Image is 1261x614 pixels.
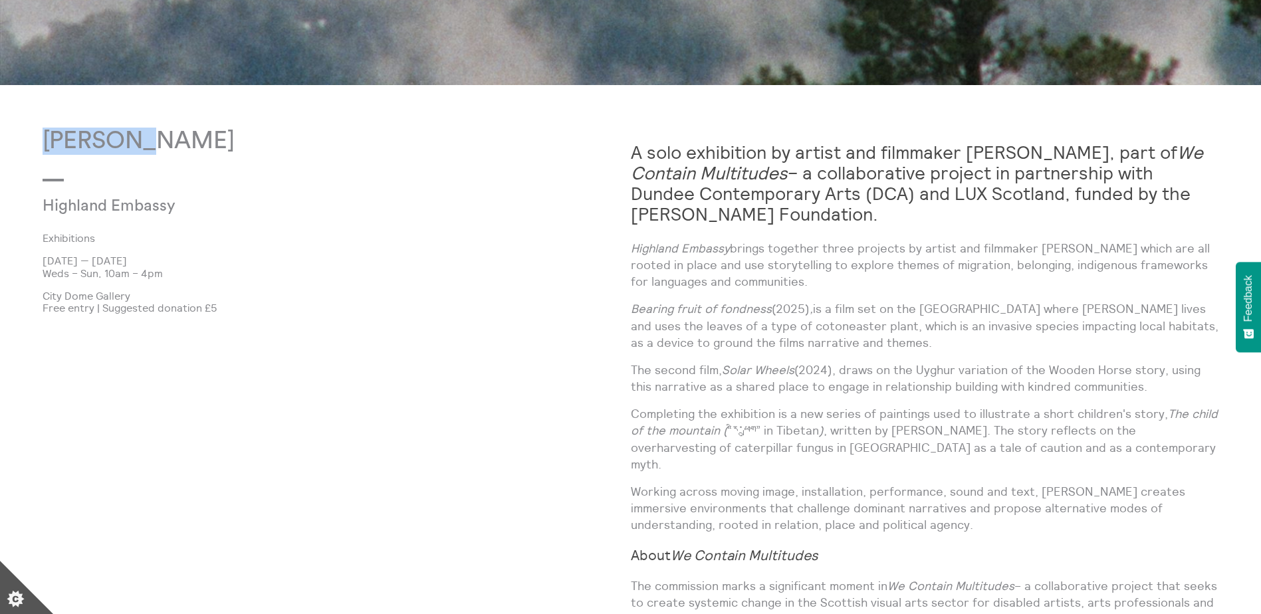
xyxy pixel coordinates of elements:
[887,578,1014,593] em: We Contain Multitudes
[631,300,1219,351] p: (2025) is a film set on the [GEOGRAPHIC_DATA] where [PERSON_NAME] lives and uses the leaves of a ...
[819,423,824,438] em: )
[631,240,1219,290] p: brings together three projects by artist and filmmaker [PERSON_NAME] which are all rooted in plac...
[631,141,1203,225] strong: A solo exhibition by artist and filmmaker [PERSON_NAME], part of – a collaborative project in par...
[1242,275,1254,322] span: Feedback
[631,361,1219,395] p: The second film, (2024), draws on the Uyghur variation of the Wooden Horse story, using this narr...
[723,423,727,438] em: (
[43,302,631,314] p: Free entry | Suggested donation £5
[43,232,610,244] a: Exhibitions
[631,546,818,564] strong: About
[1236,262,1261,352] button: Feedback - Show survey
[43,290,631,302] p: City Dome Gallery
[631,405,1219,472] p: Completing the exhibition is a new series of paintings used to illustrate a short children's stor...
[810,301,813,316] em: ,
[43,197,435,216] p: Highland Embassy
[43,128,631,155] p: [PERSON_NAME]
[631,406,1218,438] em: The child of the mountain
[631,483,1219,534] p: Working across moving image, installation, performance, sound and text, [PERSON_NAME] creates imm...
[43,255,631,266] p: [DATE] — [DATE]
[631,301,772,316] em: Bearing fruit of fondness
[631,141,1203,184] em: We Contain Multitudes
[43,267,631,279] p: Weds – Sun, 10am – 4pm
[671,546,818,564] em: We Contain Multitudes
[722,362,794,377] em: Solar Wheels
[631,241,730,256] em: Highland Embassy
